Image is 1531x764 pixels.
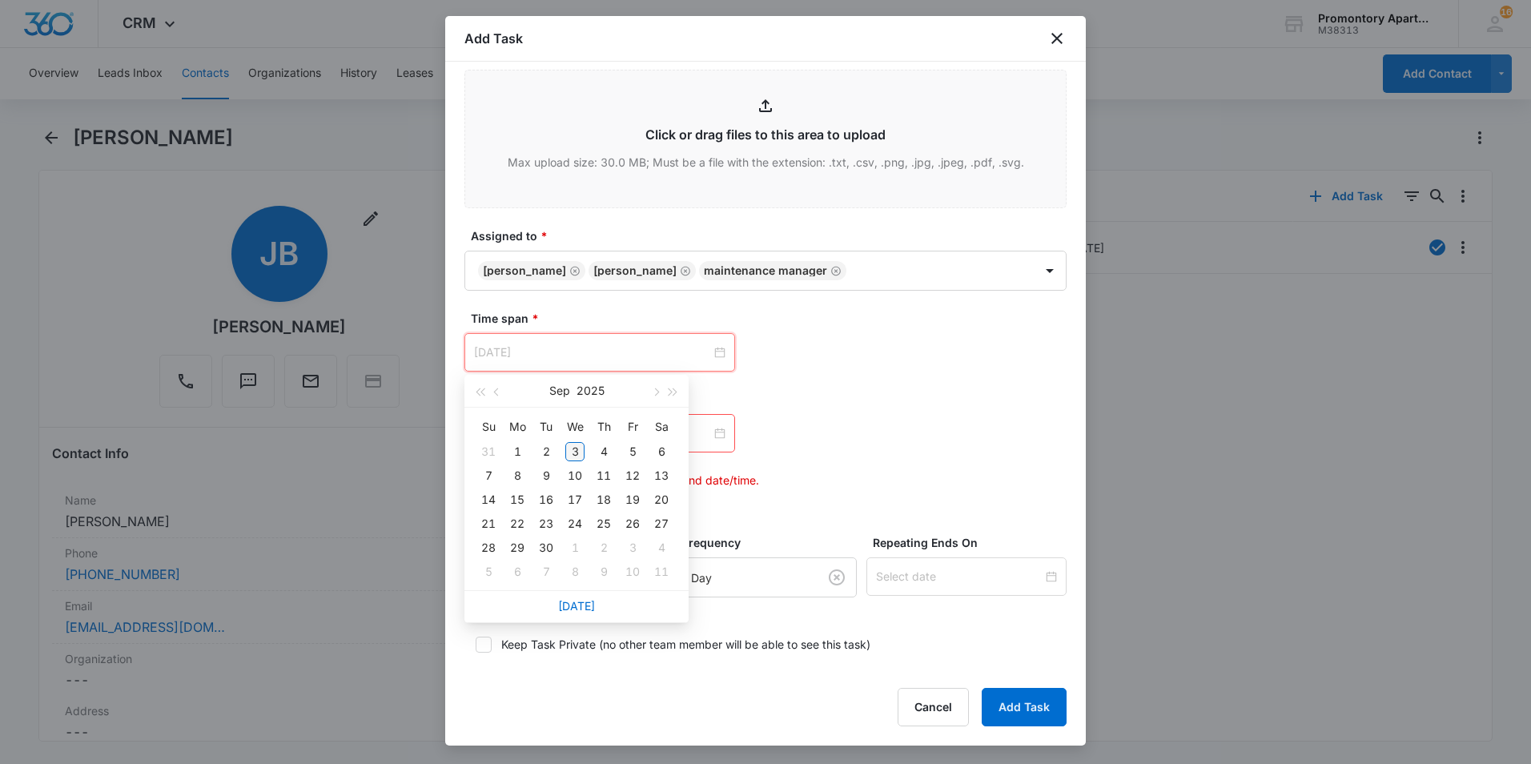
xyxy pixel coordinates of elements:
div: 24 [565,514,585,533]
td: 2025-09-03 [561,440,589,464]
td: 2025-09-22 [503,512,532,536]
div: 5 [623,442,642,461]
td: 2025-08-31 [474,440,503,464]
td: 2025-09-30 [532,536,561,560]
div: 7 [536,562,556,581]
div: [PERSON_NAME] [483,265,566,276]
td: 2025-09-05 [618,440,647,464]
p: Ensure starting date/time occurs before end date/time. [471,472,1067,489]
td: 2025-10-09 [589,560,618,584]
td: 2025-09-17 [561,488,589,512]
td: 2025-09-09 [532,464,561,488]
label: Frequency [682,534,863,551]
div: 11 [594,466,613,485]
div: 8 [565,562,585,581]
td: 2025-10-11 [647,560,676,584]
td: 2025-09-24 [561,512,589,536]
button: Add Task [982,688,1067,726]
div: 4 [652,538,671,557]
button: close [1047,29,1067,48]
td: 2025-10-05 [474,560,503,584]
div: 12 [623,466,642,485]
div: 30 [536,538,556,557]
div: 3 [623,538,642,557]
td: 2025-09-18 [589,488,618,512]
td: 2025-10-02 [589,536,618,560]
div: 10 [565,466,585,485]
td: 2025-09-01 [503,440,532,464]
div: 25 [594,514,613,533]
label: Repeating Ends On [873,534,1073,551]
div: 29 [508,538,527,557]
td: 2025-09-11 [589,464,618,488]
label: Time span [471,310,1073,327]
div: 2 [594,538,613,557]
div: 17 [565,490,585,509]
td: 2025-09-16 [532,488,561,512]
div: 27 [652,514,671,533]
div: 5 [479,562,498,581]
td: 2025-09-06 [647,440,676,464]
div: 18 [594,490,613,509]
td: 2025-10-01 [561,536,589,560]
div: 13 [652,466,671,485]
td: 2025-09-27 [647,512,676,536]
td: 2025-09-14 [474,488,503,512]
div: 23 [536,514,556,533]
div: 3 [565,442,585,461]
div: Maintenance Manager [704,265,827,276]
div: Remove Maintenance Manager [827,265,842,276]
div: 8 [508,466,527,485]
div: Remove Freddie Sepeda [566,265,581,276]
td: 2025-10-04 [647,536,676,560]
div: Keep Task Private (no other team member will be able to see this task) [501,636,870,653]
div: 22 [508,514,527,533]
td: 2025-09-23 [532,512,561,536]
div: 19 [623,490,642,509]
td: 2025-09-13 [647,464,676,488]
div: 15 [508,490,527,509]
div: 2 [536,442,556,461]
input: Select date [474,344,711,361]
div: 21 [479,514,498,533]
div: [PERSON_NAME] [593,265,677,276]
td: 2025-09-28 [474,536,503,560]
td: 2025-09-07 [474,464,503,488]
td: 2025-10-08 [561,560,589,584]
div: 9 [536,466,556,485]
div: 7 [479,466,498,485]
td: 2025-09-26 [618,512,647,536]
div: 6 [508,562,527,581]
td: 2025-10-07 [532,560,561,584]
div: 14 [479,490,498,509]
td: 2025-09-19 [618,488,647,512]
td: 2025-09-02 [532,440,561,464]
td: 2025-10-06 [503,560,532,584]
td: 2025-09-21 [474,512,503,536]
td: 2025-09-12 [618,464,647,488]
td: 2025-10-10 [618,560,647,584]
div: 10 [623,562,642,581]
div: 9 [594,562,613,581]
th: Mo [503,414,532,440]
div: 16 [536,490,556,509]
div: Remove Freddie Sepeda [677,265,691,276]
th: Tu [532,414,561,440]
button: Cancel [898,688,969,726]
div: 31 [479,442,498,461]
th: Th [589,414,618,440]
th: Sa [647,414,676,440]
h1: Add Task [464,29,523,48]
td: 2025-09-25 [589,512,618,536]
td: 2025-09-10 [561,464,589,488]
td: 2025-09-04 [589,440,618,464]
td: 2025-09-15 [503,488,532,512]
button: Clear [824,565,850,590]
label: Assigned to [471,227,1073,244]
div: 26 [623,514,642,533]
div: 1 [565,538,585,557]
button: 2025 [577,375,605,407]
td: 2025-09-08 [503,464,532,488]
input: Select date [876,568,1043,585]
div: 6 [652,442,671,461]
